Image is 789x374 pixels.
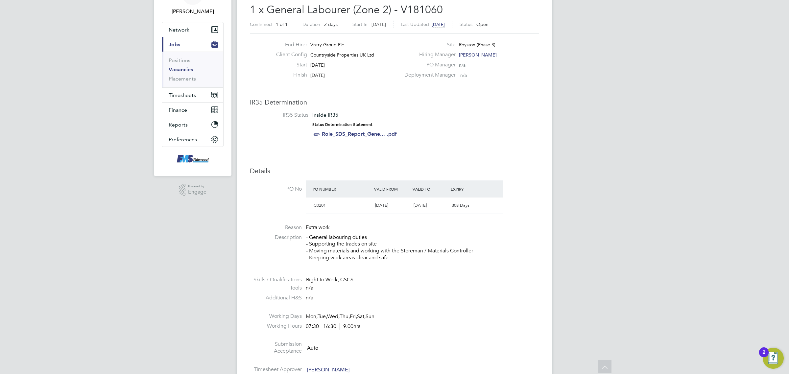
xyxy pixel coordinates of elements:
label: Duration [302,21,320,27]
span: [DATE] [375,202,388,208]
span: Powered by [188,184,206,189]
span: [DATE] [432,22,445,27]
button: Finance [162,103,223,117]
span: Wed, [327,313,340,320]
span: n/a [306,294,313,301]
span: Vistry Group Plc [310,42,344,48]
button: Open Resource Center, 2 new notifications [763,348,784,369]
span: Mon, [306,313,318,320]
div: Expiry [449,183,488,195]
a: Role_SDS_Report_Gene... .pdf [322,131,397,137]
label: Site [400,41,456,48]
img: f-mead-logo-retina.png [175,153,210,164]
span: Sun [366,313,374,320]
label: Additional H&S [250,294,302,301]
span: [PERSON_NAME] [459,52,497,58]
span: 2 days [324,21,338,27]
span: n/a [460,72,467,78]
span: Reports [169,122,188,128]
span: [DATE] [310,72,325,78]
label: Tools [250,285,302,292]
span: Network [169,27,189,33]
div: Valid To [411,183,449,195]
span: Auto [307,345,318,351]
label: Last Updated [401,21,429,27]
label: Start [271,61,307,68]
span: Extra work [306,224,330,231]
label: Timesheet Approver [250,366,302,373]
label: PO Manager [400,61,456,68]
span: Open [476,21,489,27]
span: Countryside Properties UK Ltd [310,52,374,58]
span: [PERSON_NAME] [307,366,349,373]
span: Lawrence Schott [162,8,224,15]
span: [DATE] [310,62,325,68]
h3: Details [250,167,539,175]
span: [DATE] [414,202,427,208]
button: Timesheets [162,88,223,102]
a: Positions [169,57,190,63]
div: 07:30 - 16:30 [306,323,360,330]
label: Client Config [271,51,307,58]
span: Finance [169,107,187,113]
a: Go to home page [162,153,224,164]
span: 9.00hrs [340,323,360,330]
button: Reports [162,117,223,132]
label: Submission Acceptance [250,341,302,355]
button: Network [162,22,223,37]
div: Right to Work, CSCS [306,276,539,283]
span: Preferences [169,136,197,143]
span: Fri, [350,313,357,320]
label: Working Hours [250,323,302,330]
span: Tue, [318,313,327,320]
label: Status [460,21,472,27]
label: Working Days [250,313,302,320]
label: End Hirer [271,41,307,48]
span: 308 Days [452,202,469,208]
label: Finish [271,72,307,79]
button: Jobs [162,37,223,52]
span: Inside IR35 [312,112,338,118]
span: Jobs [169,41,180,48]
span: n/a [306,285,313,291]
span: n/a [459,62,466,68]
label: Hiring Manager [400,51,456,58]
div: Jobs [162,52,223,87]
div: Valid From [372,183,411,195]
span: Royston (Phase 3) [459,42,495,48]
span: Thu, [340,313,350,320]
label: Confirmed [250,21,272,27]
label: Skills / Qualifications [250,276,302,283]
a: Placements [169,76,196,82]
p: - General labouring duties - Supporting the trades on site - Moving materials and working with th... [306,234,539,261]
span: Sat, [357,313,366,320]
h3: IR35 Determination [250,98,539,106]
span: C0201 [314,202,326,208]
label: Description [250,234,302,241]
label: PO No [250,186,302,193]
strong: Status Determination Statement [312,122,372,127]
label: Deployment Manager [400,72,456,79]
div: PO Number [311,183,372,195]
a: Powered byEngage [179,184,207,196]
label: IR35 Status [256,112,308,119]
span: Timesheets [169,92,196,98]
button: Preferences [162,132,223,147]
label: Reason [250,224,302,231]
div: 2 [762,352,765,361]
span: Engage [188,189,206,195]
a: Vacancies [169,66,193,73]
span: [DATE] [371,21,386,27]
span: 1 of 1 [276,21,288,27]
label: Start In [352,21,368,27]
span: 1 x General Labourer (Zone 2) - V181060 [250,3,443,16]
